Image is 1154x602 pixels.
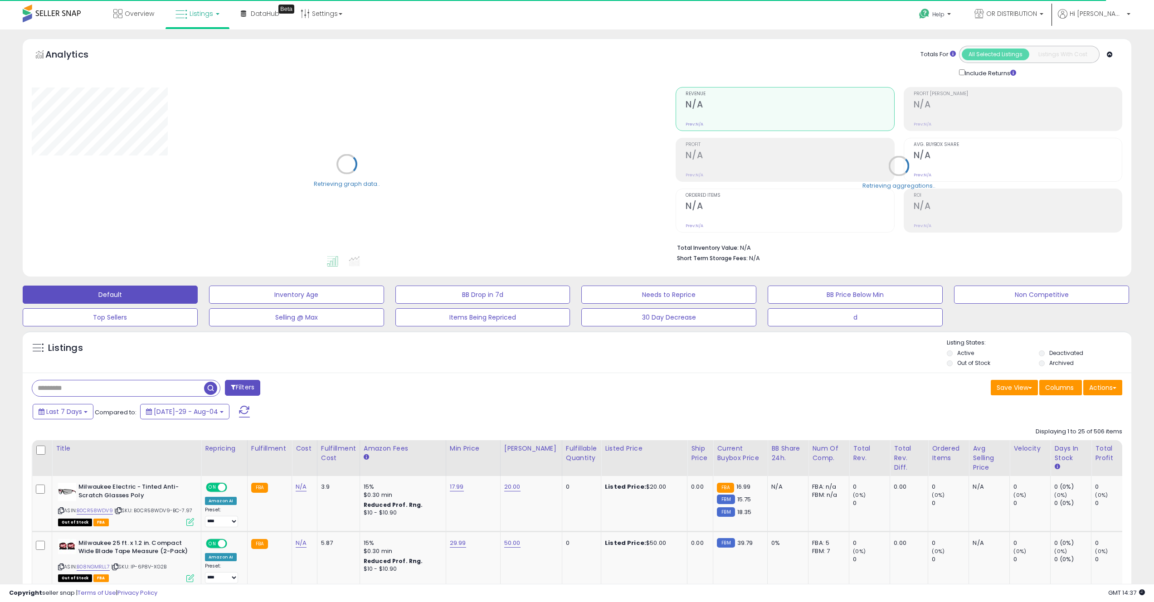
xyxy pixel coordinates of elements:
span: 18.35 [737,508,752,516]
button: Non Competitive [954,286,1129,304]
div: 0 [1013,555,1050,563]
small: FBA [717,483,734,493]
div: ASIN: [58,483,194,525]
div: Avg Selling Price [973,444,1006,472]
span: [DATE]-29 - Aug-04 [154,407,218,416]
div: 0.00 [691,483,706,491]
div: 0.00 [894,539,921,547]
a: 29.99 [450,539,466,548]
div: 0% [771,539,801,547]
div: 0 [932,555,969,563]
div: $20.00 [605,483,680,491]
b: Listed Price: [605,482,646,491]
button: BB Price Below Min [768,286,943,304]
div: Listed Price [605,444,683,453]
div: Total Rev. Diff. [894,444,924,472]
small: (0%) [1054,491,1067,499]
div: $10 - $10.90 [364,509,439,517]
div: 0 [1013,483,1050,491]
strong: Copyright [9,588,42,597]
button: Selling @ Max [209,308,384,326]
button: Top Sellers [23,308,198,326]
label: Archived [1049,359,1074,367]
small: Amazon Fees. [364,453,369,461]
button: d [768,308,943,326]
div: Velocity [1013,444,1047,453]
div: Ordered Items [932,444,965,463]
div: 0 [566,539,594,547]
div: 0 (0%) [1054,483,1091,491]
button: Listings With Cost [1029,49,1096,60]
p: Listing States: [947,339,1131,347]
span: 15.75 [737,495,751,504]
small: (0%) [1095,548,1108,555]
span: Listings [190,9,213,18]
button: Needs to Reprice [581,286,756,304]
div: Fulfillable Quantity [566,444,597,463]
div: N/A [771,483,801,491]
div: Amazon AI [205,553,237,561]
a: Privacy Policy [117,588,157,597]
span: | SKU: IP-6P8V-XG2B [111,563,166,570]
div: Total Rev. [853,444,886,463]
div: 0 [853,499,890,507]
div: Retrieving aggregations.. [862,181,935,189]
span: Compared to: [95,408,136,417]
button: [DATE]-29 - Aug-04 [140,404,229,419]
span: Hi [PERSON_NAME] [1070,9,1124,18]
small: (0%) [1013,491,1026,499]
small: FBM [717,507,735,517]
button: Inventory Age [209,286,384,304]
div: seller snap | | [9,589,157,597]
div: 0 [1013,499,1050,507]
div: 0 [853,555,890,563]
a: 50.00 [504,539,521,548]
div: 0 (0%) [1054,499,1091,507]
div: 15% [364,483,439,491]
button: Save View [991,380,1038,395]
div: 0 [853,483,890,491]
label: Out of Stock [957,359,990,367]
small: FBM [717,495,735,504]
button: Filters [225,380,260,396]
a: 17.99 [450,482,464,491]
div: Displaying 1 to 25 of 506 items [1036,427,1122,436]
div: 0 [932,483,969,491]
span: OR DISTRIBUTION [986,9,1037,18]
div: $50.00 [605,539,680,547]
div: N/A [973,483,1003,491]
small: (0%) [1013,548,1026,555]
small: FBA [251,539,268,549]
button: BB Drop in 7d [395,286,570,304]
div: Ship Price [691,444,709,463]
button: Last 7 Days [33,404,93,419]
div: Num of Comp. [812,444,845,463]
small: FBA [251,483,268,493]
span: OFF [226,484,240,491]
span: Help [932,10,945,18]
div: Totals For [920,50,956,59]
button: Items Being Repriced [395,308,570,326]
div: FBM: n/a [812,491,842,499]
a: B08NGMRLL7 [77,563,110,571]
div: [PERSON_NAME] [504,444,558,453]
div: 0 (0%) [1054,555,1091,563]
b: Milwaukee 25 ft. x 1.2 in. Compact Wide Blade Tape Measure (2-Pack) [78,539,189,558]
label: Active [957,349,974,357]
span: All listings that are currently out of stock and unavailable for purchase on Amazon [58,574,92,582]
small: (0%) [1095,491,1108,499]
div: 0.00 [894,483,921,491]
i: Get Help [919,8,930,19]
div: Days In Stock [1054,444,1087,463]
div: 0 [932,499,969,507]
span: 39.79 [737,539,753,547]
div: BB Share 24h. [771,444,804,463]
b: Reduced Prof. Rng. [364,557,423,565]
div: Preset: [205,507,240,527]
b: Listed Price: [605,539,646,547]
a: Help [912,1,960,29]
div: 0 (0%) [1054,539,1091,547]
div: Amazon AI [205,497,237,505]
small: FBM [717,538,735,548]
span: 2025-08-12 14:37 GMT [1108,588,1145,597]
